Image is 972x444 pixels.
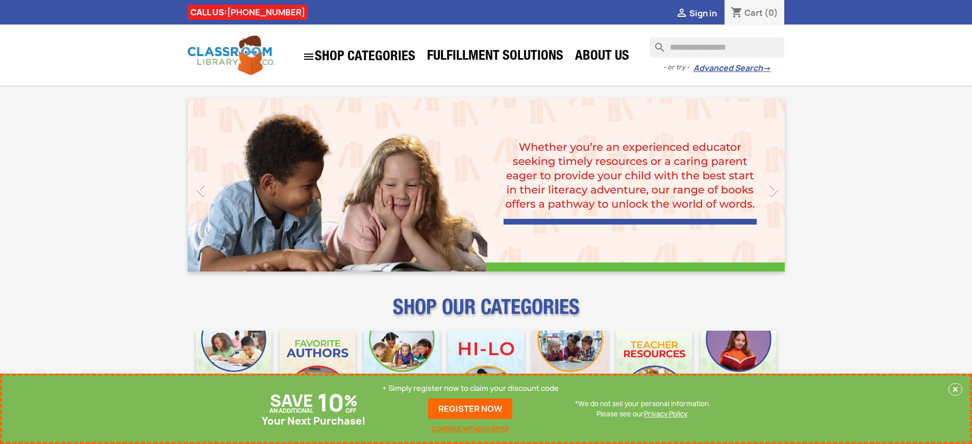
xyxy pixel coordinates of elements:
p: SHOP OUR CATEGORIES [188,304,785,323]
img: Classroom Library Company [188,36,275,75]
a: About Us [570,47,634,67]
span: Cart [744,7,763,18]
img: CLC_HiLo_Mobile.jpg [448,331,524,407]
span: Sign in [689,8,717,19]
i:  [188,177,214,203]
a: Next [695,98,785,272]
img: CLC_Phonics_And_Decodables_Mobile.jpg [364,331,440,407]
i:  [303,51,315,63]
a: Advanced Search→ [693,63,770,73]
a: Fulfillment Solutions [422,47,568,67]
img: CLC_Teacher_Resources_Mobile.jpg [616,331,692,407]
span: → [763,63,770,73]
a:  Sign in [676,8,717,19]
span: (0) [764,7,778,18]
i: shopping_cart [731,7,743,19]
a: [PHONE_NUMBER] [227,7,305,18]
input: Search [650,37,784,58]
img: CLC_Dyslexia_Mobile.jpg [701,331,777,407]
img: CLC_Bulk_Mobile.jpg [196,331,272,407]
div: CALL US: [188,5,308,20]
span: - or try - [663,62,693,72]
img: CLC_Fiction_Nonfiction_Mobile.jpg [532,331,608,407]
a: Previous [188,98,278,272]
img: CLC_Favorite_Authors_Mobile.jpg [280,331,356,407]
i: search [650,37,662,50]
a: SHOP CATEGORIES [297,45,420,68]
ul: Carousel container [188,98,785,272]
i:  [676,8,688,20]
i:  [761,177,786,203]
